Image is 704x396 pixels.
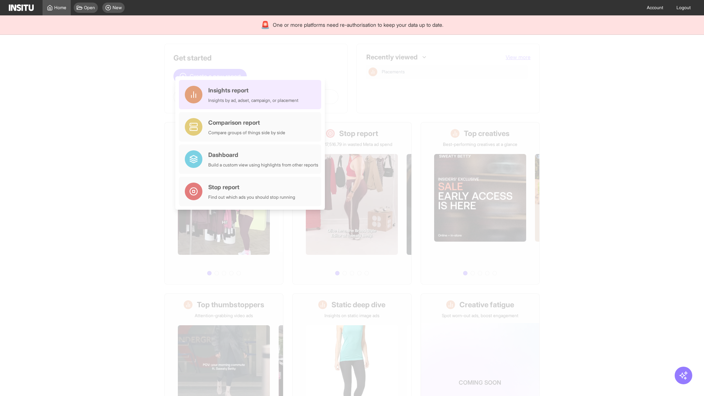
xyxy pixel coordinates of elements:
[84,5,95,11] span: Open
[208,118,285,127] div: Comparison report
[9,4,34,11] img: Logo
[208,98,298,103] div: Insights by ad, adset, campaign, or placement
[208,162,318,168] div: Build a custom view using highlights from other reports
[261,20,270,30] div: 🚨
[54,5,66,11] span: Home
[208,183,295,191] div: Stop report
[208,150,318,159] div: Dashboard
[273,21,443,29] span: One or more platforms need re-authorisation to keep your data up to date.
[208,130,285,136] div: Compare groups of things side by side
[208,86,298,95] div: Insights report
[208,194,295,200] div: Find out which ads you should stop running
[113,5,122,11] span: New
